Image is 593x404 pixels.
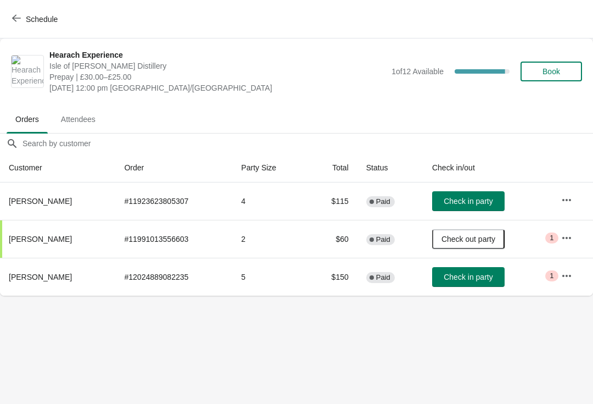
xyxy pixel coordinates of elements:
span: [PERSON_NAME] [9,273,72,281]
span: Paid [376,235,390,244]
td: 2 [232,220,307,258]
th: Status [357,153,423,182]
td: $150 [307,258,357,296]
span: [PERSON_NAME] [9,197,72,206]
span: Check out party [441,235,495,243]
span: [DATE] 12:00 pm [GEOGRAPHIC_DATA]/[GEOGRAPHIC_DATA] [49,82,386,93]
td: # 12024889082235 [115,258,232,296]
span: Check in party [444,197,493,206]
span: Paid [376,197,390,206]
td: # 11991013556603 [115,220,232,258]
td: 4 [232,182,307,220]
td: # 11923623805307 [115,182,232,220]
button: Book [521,62,582,81]
span: [PERSON_NAME] [9,235,72,243]
input: Search by customer [22,134,593,153]
button: Check in party [432,267,505,287]
span: Paid [376,273,390,282]
span: 1 [550,272,553,280]
span: 1 of 12 Available [391,67,444,76]
td: $60 [307,220,357,258]
button: Check out party [432,229,505,249]
th: Order [115,153,232,182]
span: 1 [550,234,553,242]
button: Check in party [432,191,505,211]
span: Isle of [PERSON_NAME] Distillery [49,60,386,71]
span: Check in party [444,273,493,281]
td: $115 [307,182,357,220]
th: Party Size [232,153,307,182]
span: Attendees [52,109,104,129]
th: Total [307,153,357,182]
span: Book [542,67,560,76]
span: Orders [7,109,48,129]
span: Prepay | £30.00–£25.00 [49,71,386,82]
td: 5 [232,258,307,296]
button: Schedule [5,9,66,29]
th: Check in/out [423,153,552,182]
span: Hearach Experience [49,49,386,60]
img: Hearach Experience [12,56,43,87]
span: Schedule [26,15,58,24]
